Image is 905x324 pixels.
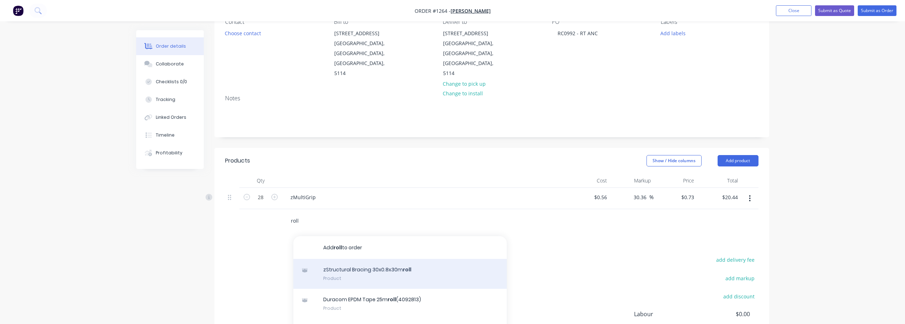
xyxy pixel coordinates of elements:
div: Tracking [156,96,175,103]
div: Profitability [156,150,182,156]
div: Cost [566,174,610,188]
button: Add product [718,155,758,166]
button: Change to install [439,89,486,98]
div: Order details [156,43,186,49]
div: PO [552,18,649,25]
div: Deliver to [443,18,540,25]
button: Close [776,5,811,16]
a: [PERSON_NAME] [451,7,491,14]
button: Choose contact [221,28,265,38]
button: add markup [722,273,758,283]
div: Markup [610,174,654,188]
div: Linked Orders [156,114,186,121]
span: $0.00 [697,310,750,318]
div: [GEOGRAPHIC_DATA], [GEOGRAPHIC_DATA], [GEOGRAPHIC_DATA], 5114 [443,38,502,78]
img: Factory [13,5,23,16]
button: Timeline [136,126,204,144]
button: Submit as Quote [815,5,854,16]
div: Contact [225,18,323,25]
div: Collaborate [156,61,184,67]
button: Order details [136,37,204,55]
button: Profitability [136,144,204,162]
button: Addrollto order [293,236,507,259]
div: Timeline [156,132,175,138]
div: Checklists 0/0 [156,79,187,85]
div: Total [697,174,741,188]
div: [STREET_ADDRESS][GEOGRAPHIC_DATA], [GEOGRAPHIC_DATA], [GEOGRAPHIC_DATA], 5114 [437,28,508,79]
span: % [649,193,654,201]
button: Show / Hide columns [646,155,702,166]
div: zMultiGrip [285,192,321,202]
button: add delivery fee [713,255,758,265]
span: Order #1264 - [415,7,451,14]
div: Labels [661,18,758,25]
button: Checklists 0/0 [136,73,204,91]
button: add discount [720,292,758,301]
div: Notes [225,95,758,102]
button: Collaborate [136,55,204,73]
div: Products [225,156,250,165]
button: Change to pick up [439,79,489,88]
span: Labour [634,310,697,318]
button: Submit as Order [858,5,896,16]
button: Tracking [136,91,204,108]
button: Linked Orders [136,108,204,126]
button: Add labels [657,28,690,38]
div: Bill to [334,18,431,25]
input: Start typing to add a product... [291,213,433,228]
div: [GEOGRAPHIC_DATA], [GEOGRAPHIC_DATA], [GEOGRAPHIC_DATA], 5114 [334,38,393,78]
div: Qty [239,174,282,188]
div: RC0992 - RT ANC [552,28,603,38]
div: [STREET_ADDRESS] [443,28,502,38]
div: [STREET_ADDRESS] [334,28,393,38]
div: [STREET_ADDRESS][GEOGRAPHIC_DATA], [GEOGRAPHIC_DATA], [GEOGRAPHIC_DATA], 5114 [328,28,399,79]
div: Price [654,174,697,188]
